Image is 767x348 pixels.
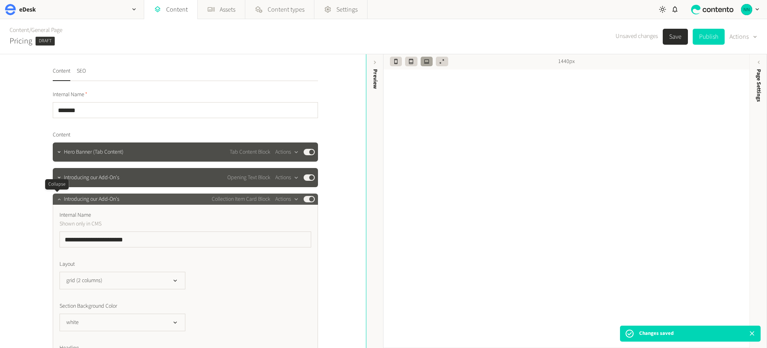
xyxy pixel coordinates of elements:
[60,272,185,289] button: grid (2 columns)
[60,260,75,269] span: Layout
[53,91,87,99] span: Internal Name
[275,173,299,182] button: Actions
[558,57,575,66] span: 1440px
[45,179,69,190] div: Collapse
[729,29,757,45] button: Actions
[60,219,241,228] p: Shown only in CMS
[755,69,763,102] span: Page Settings
[29,26,31,34] span: /
[275,147,299,157] button: Actions
[268,5,304,14] span: Content types
[371,69,380,89] div: Preview
[663,29,688,45] button: Save
[275,194,299,204] button: Actions
[31,26,62,34] a: General Page
[741,4,752,15] img: Nikola Nikolov
[60,302,117,310] span: Section Background Color
[60,314,185,331] button: white
[616,32,658,41] span: Unsaved changes
[10,35,32,47] h2: Pricing
[53,131,70,139] span: Content
[77,67,86,81] button: SEO
[36,37,55,45] span: Draft
[227,174,270,182] span: Opening Text Block
[53,67,70,81] button: Content
[336,5,358,14] span: Settings
[64,148,123,156] span: Hero Banner (Tab Content)
[639,330,674,338] p: Changes saved
[212,195,270,204] span: Collection Item Card Block
[19,5,36,14] h2: eDesk
[10,26,29,34] a: Content
[230,148,270,156] span: Tab Content Block
[693,29,725,45] button: Publish
[64,195,119,204] span: Introducing our Add-On's
[5,4,16,15] img: eDesk
[64,174,119,182] span: Introducing our Add-On's
[60,211,91,219] span: Internal Name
